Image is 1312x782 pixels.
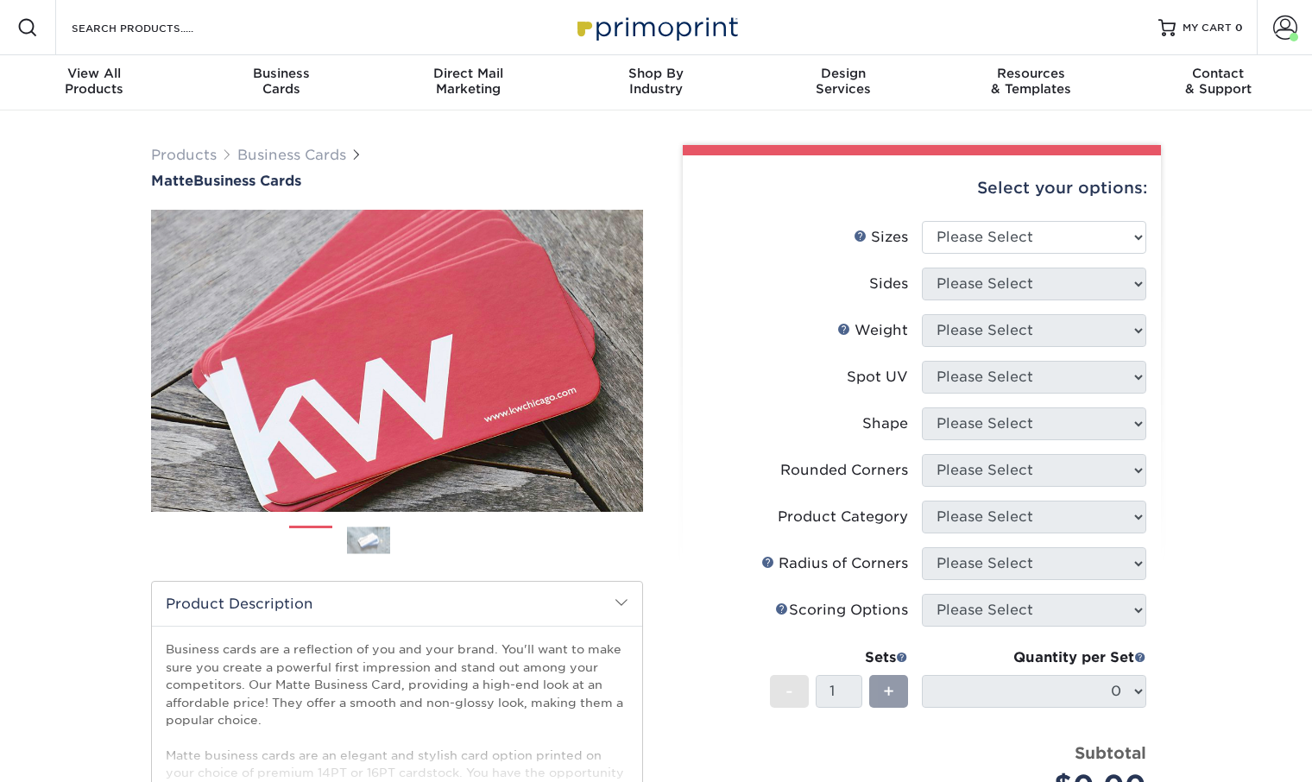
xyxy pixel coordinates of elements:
[937,66,1125,81] span: Resources
[375,66,562,81] span: Direct Mail
[375,55,562,110] a: Direct MailMarketing
[780,460,908,481] div: Rounded Corners
[70,17,238,38] input: SEARCH PRODUCTS.....
[237,147,346,163] a: Business Cards
[151,115,643,607] img: Matte 01
[778,507,908,527] div: Product Category
[785,678,793,704] span: -
[347,527,390,553] img: Business Cards 02
[151,173,643,189] h1: Business Cards
[854,227,908,248] div: Sizes
[1125,66,1312,97] div: & Support
[937,66,1125,97] div: & Templates
[697,155,1147,221] div: Select your options:
[562,66,749,81] span: Shop By
[862,413,908,434] div: Shape
[187,66,375,97] div: Cards
[1075,743,1146,762] strong: Subtotal
[883,678,894,704] span: +
[1125,66,1312,81] span: Contact
[187,66,375,81] span: Business
[151,173,193,189] span: Matte
[570,9,742,46] img: Primoprint
[151,147,217,163] a: Products
[152,582,642,626] h2: Product Description
[937,55,1125,110] a: Resources& Templates
[375,66,562,97] div: Marketing
[750,66,937,97] div: Services
[770,647,908,668] div: Sets
[1183,21,1232,35] span: MY CART
[289,520,332,563] img: Business Cards 01
[761,553,908,574] div: Radius of Corners
[151,173,643,189] a: MatteBusiness Cards
[869,274,908,294] div: Sides
[562,66,749,97] div: Industry
[775,600,908,621] div: Scoring Options
[837,320,908,341] div: Weight
[922,647,1146,668] div: Quantity per Set
[847,367,908,388] div: Spot UV
[1235,22,1243,34] span: 0
[405,519,448,562] img: Business Cards 03
[750,55,937,110] a: DesignServices
[463,519,506,562] img: Business Cards 04
[187,55,375,110] a: BusinessCards
[750,66,937,81] span: Design
[562,55,749,110] a: Shop ByIndustry
[1125,55,1312,110] a: Contact& Support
